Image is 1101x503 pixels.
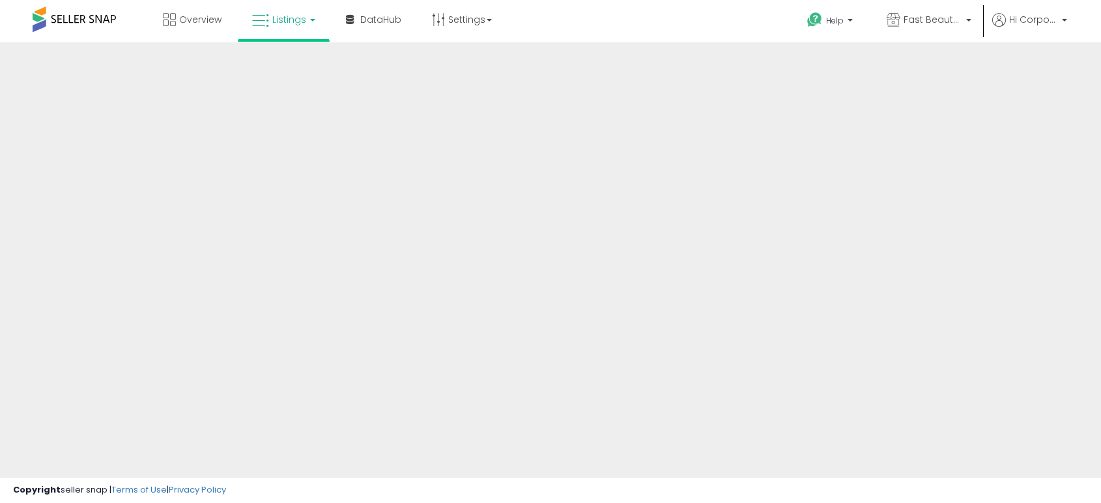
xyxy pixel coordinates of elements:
[1009,13,1058,26] span: Hi Corporate
[179,13,222,26] span: Overview
[992,13,1067,42] a: Hi Corporate
[826,15,844,26] span: Help
[272,13,306,26] span: Listings
[807,12,823,28] i: Get Help
[904,13,962,26] span: Fast Beauty ([GEOGRAPHIC_DATA])
[13,483,61,496] strong: Copyright
[797,2,866,42] a: Help
[169,483,226,496] a: Privacy Policy
[13,484,226,496] div: seller snap | |
[360,13,401,26] span: DataHub
[111,483,167,496] a: Terms of Use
